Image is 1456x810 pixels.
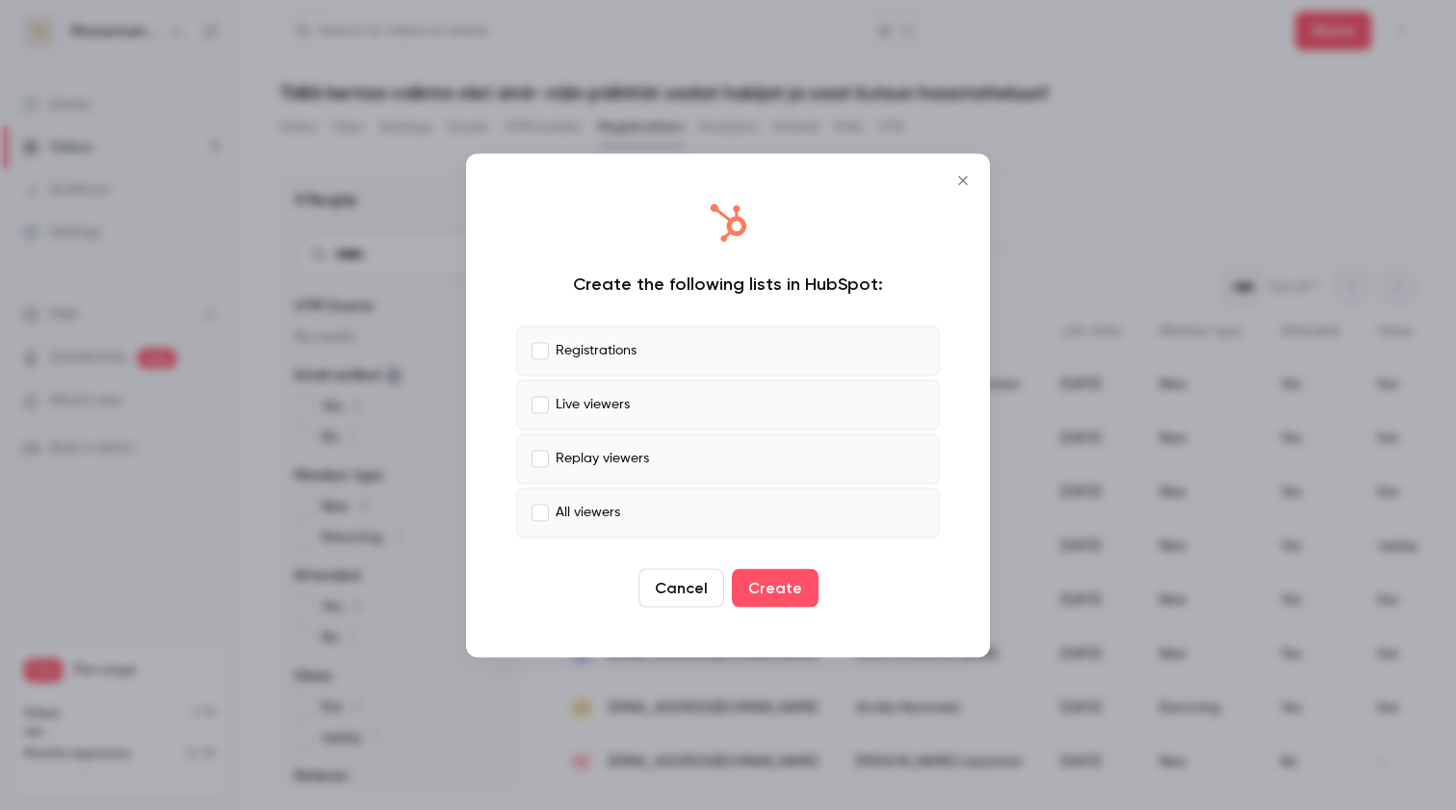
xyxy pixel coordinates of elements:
[638,568,724,607] button: Cancel
[556,503,620,523] p: All viewers
[732,568,819,607] button: Create
[556,341,637,361] p: Registrations
[944,161,982,199] button: Close
[516,272,940,295] div: Create the following lists in HubSpot:
[556,395,630,415] p: Live viewers
[556,449,649,469] p: Replay viewers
